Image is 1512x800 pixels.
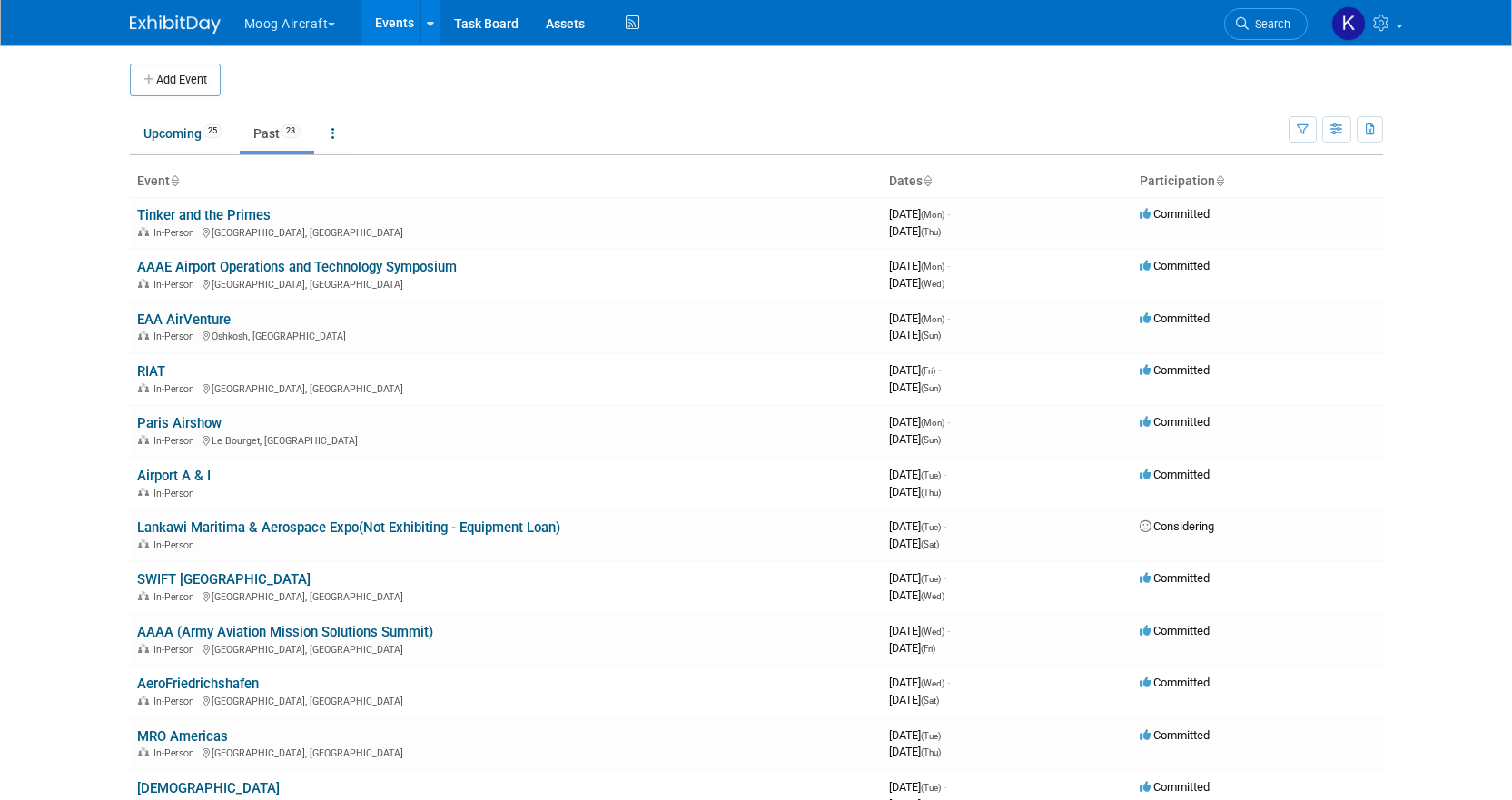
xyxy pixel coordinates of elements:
span: In-Person [153,331,200,342]
span: Committed [1140,468,1210,481]
a: Airport A & I [137,468,211,484]
img: ExhibitDay [130,15,221,34]
img: In-Person Event [138,696,149,705]
span: (Tue) [921,522,941,532]
span: (Mon) [921,418,944,428]
span: - [947,676,950,689]
span: (Tue) [921,470,941,480]
span: (Sun) [921,331,941,341]
span: Committed [1140,728,1210,742]
div: [GEOGRAPHIC_DATA], [GEOGRAPHIC_DATA] [137,224,875,239]
span: [DATE] [889,276,944,290]
th: Dates [882,166,1132,197]
div: [GEOGRAPHIC_DATA], [GEOGRAPHIC_DATA] [137,693,875,707]
span: Considering [1140,519,1214,533]
a: AeroFriedrichshafen [137,676,259,692]
img: In-Person Event [138,591,149,600]
span: (Thu) [921,488,941,498]
a: Lankawi Maritima & Aerospace Expo(Not Exhibiting - Equipment Loan) [137,519,560,536]
span: [DATE] [889,571,946,585]
th: Event [130,166,882,197]
span: [DATE] [889,224,941,238]
span: Search [1249,17,1290,31]
span: - [944,780,946,794]
span: Committed [1140,571,1210,585]
span: In-Person [153,644,200,656]
div: [GEOGRAPHIC_DATA], [GEOGRAPHIC_DATA] [137,276,875,291]
a: EAA AirVenture [137,311,231,328]
a: Sort by Participation Type [1215,173,1224,188]
span: [DATE] [889,676,950,689]
span: Committed [1140,259,1210,272]
span: [DATE] [889,259,950,272]
span: (Mon) [921,210,944,220]
span: - [944,571,946,585]
img: In-Person Event [138,644,149,653]
span: In-Person [153,747,200,759]
span: In-Person [153,591,200,603]
span: 25 [203,124,222,138]
img: In-Person Event [138,488,149,497]
a: AAAA (Army Aviation Mission Solutions Summit) [137,624,433,640]
button: Add Event [130,64,221,96]
span: [DATE] [889,328,941,341]
span: [DATE] [889,380,941,394]
span: [DATE] [889,432,941,446]
a: Tinker and the Primes [137,207,271,223]
span: (Wed) [921,591,944,601]
span: Committed [1140,363,1210,377]
span: [DATE] [889,311,950,325]
span: In-Person [153,488,200,499]
img: Kathryn Germony [1331,6,1366,41]
a: Paris Airshow [137,415,222,431]
span: Committed [1140,780,1210,794]
th: Participation [1132,166,1383,197]
span: [DATE] [889,641,935,655]
span: - [944,728,946,742]
span: (Tue) [921,574,941,584]
span: (Sun) [921,435,941,445]
a: SWIFT [GEOGRAPHIC_DATA] [137,571,311,588]
span: - [947,207,950,221]
span: - [947,311,950,325]
img: In-Person Event [138,279,149,288]
span: - [938,363,941,377]
span: Committed [1140,207,1210,221]
img: In-Person Event [138,747,149,756]
a: RIAT [137,363,165,380]
span: (Wed) [921,678,944,688]
img: In-Person Event [138,331,149,340]
span: (Tue) [921,783,941,793]
span: [DATE] [889,728,946,742]
span: In-Person [153,539,200,551]
div: [GEOGRAPHIC_DATA], [GEOGRAPHIC_DATA] [137,745,875,759]
span: 23 [281,124,301,138]
img: In-Person Event [138,539,149,548]
span: - [944,519,946,533]
span: [DATE] [889,624,950,637]
span: [DATE] [889,207,950,221]
span: Committed [1140,311,1210,325]
a: AAAE Airport Operations and Technology Symposium [137,259,457,275]
span: In-Person [153,227,200,239]
div: [GEOGRAPHIC_DATA], [GEOGRAPHIC_DATA] [137,380,875,395]
div: Le Bourget, [GEOGRAPHIC_DATA] [137,432,875,447]
span: (Fri) [921,366,935,376]
span: In-Person [153,696,200,707]
span: (Tue) [921,731,941,741]
span: [DATE] [889,780,946,794]
span: - [947,259,950,272]
span: (Fri) [921,644,935,654]
span: [DATE] [889,415,950,429]
a: MRO Americas [137,728,228,745]
a: Sort by Start Date [923,173,932,188]
span: [DATE] [889,363,941,377]
span: In-Person [153,383,200,395]
div: [GEOGRAPHIC_DATA], [GEOGRAPHIC_DATA] [137,641,875,656]
a: Upcoming25 [130,116,236,151]
span: In-Person [153,435,200,447]
span: [DATE] [889,468,946,481]
a: Past23 [240,116,314,151]
span: - [947,624,950,637]
span: (Thu) [921,227,941,237]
